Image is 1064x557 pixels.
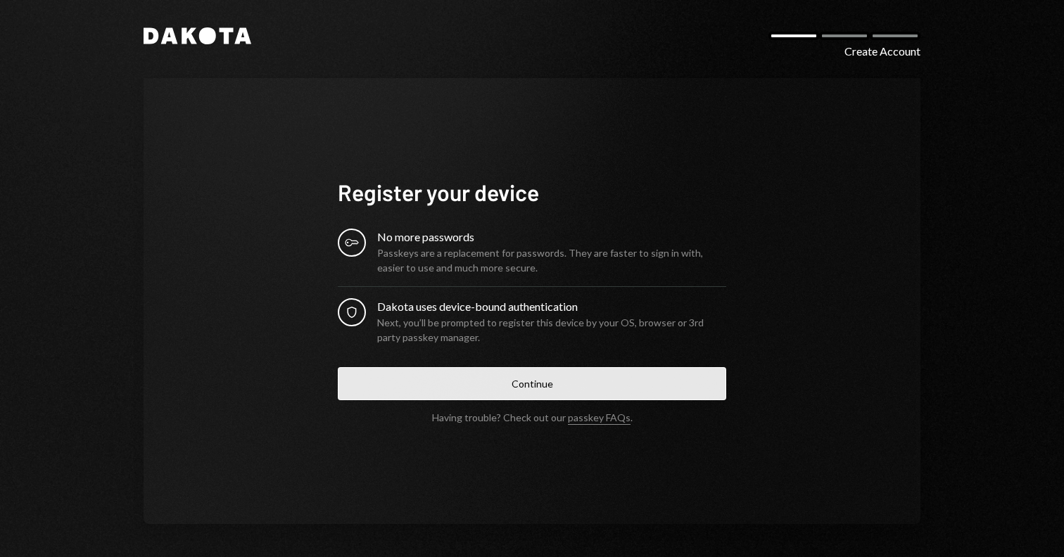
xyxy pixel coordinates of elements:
[432,411,633,423] div: Having trouble? Check out our .
[338,178,726,206] h1: Register your device
[844,43,920,60] div: Create Account
[568,411,631,425] a: passkey FAQs
[377,315,726,345] div: Next, you’ll be prompted to register this device by your OS, browser or 3rd party passkey manager.
[377,245,726,275] div: Passkeys are a replacement for passwords. They are faster to sign in with, easier to use and much...
[377,298,726,315] div: Dakota uses device-bound authentication
[377,229,726,245] div: No more passwords
[338,367,726,400] button: Continue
